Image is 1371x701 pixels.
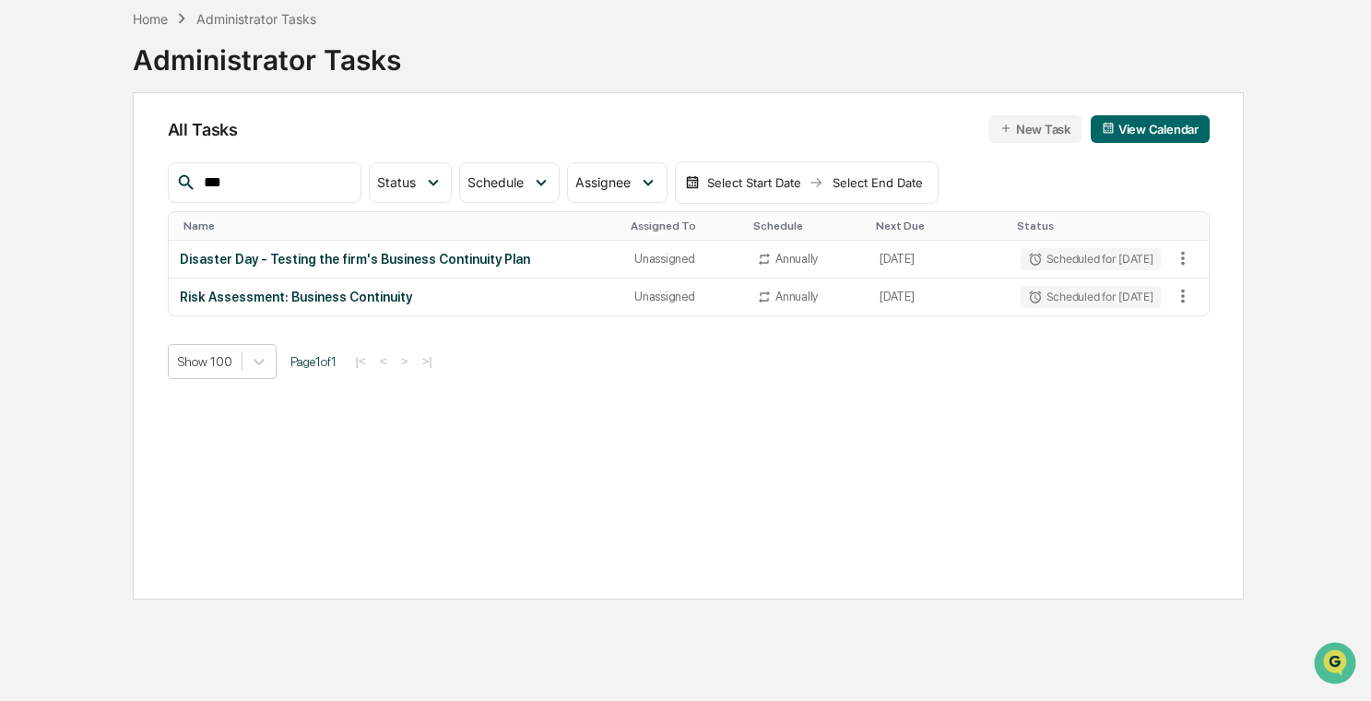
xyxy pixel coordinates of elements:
[18,283,48,313] img: Cece Ferraez
[1172,220,1209,232] div: Toggle SortBy
[130,457,223,471] a: Powered byPylon
[11,370,126,403] a: 🖐️Preclearance
[18,414,33,429] div: 🔎
[83,141,302,160] div: Start new chat
[11,405,124,438] a: 🔎Data Lookup
[153,301,160,315] span: •
[126,370,236,403] a: 🗄️Attestations
[18,141,52,174] img: 1746055101610-c473b297-6a78-478c-a979-82029cc54cd1
[827,175,928,190] div: Select End Date
[37,252,52,267] img: 1746055101610-c473b297-6a78-478c-a979-82029cc54cd1
[396,353,414,369] button: >
[703,175,805,190] div: Select Start Date
[163,301,201,315] span: [DATE]
[168,120,238,139] span: All Tasks
[18,233,48,263] img: Jack Rasmussen
[180,290,613,304] div: Risk Assessment: Business Continuity
[775,252,818,266] div: Annually
[163,251,216,266] span: 10:57 AM
[634,290,735,303] div: Unassigned
[133,11,168,27] div: Home
[775,290,818,303] div: Annually
[18,379,33,394] div: 🖐️
[1102,122,1115,135] img: calendar
[180,252,613,267] div: Disaster Day - Testing the firm's Business Continuity Plan
[286,201,336,223] button: See all
[631,220,739,232] div: Toggle SortBy
[377,174,416,190] span: Status
[18,205,124,220] div: Past conversations
[18,39,336,68] p: How can we help?
[83,160,254,174] div: We're available if you need us!
[39,141,72,174] img: 8933085812038_c878075ebb4cc5468115_72.jpg
[374,353,393,369] button: <
[290,354,337,369] span: Page 1 of 1
[133,29,401,77] div: Administrator Tasks
[575,174,631,190] span: Assignee
[869,241,1009,279] td: [DATE]
[809,175,823,190] img: arrow right
[1017,220,1164,232] div: Toggle SortBy
[467,174,524,190] span: Schedule
[1021,248,1161,270] div: Scheduled for [DATE]
[57,301,149,315] span: [PERSON_NAME]
[152,377,229,396] span: Attestations
[1312,640,1362,690] iframe: Open customer support
[196,11,316,27] div: Administrator Tasks
[183,220,617,232] div: Toggle SortBy
[753,220,861,232] div: Toggle SortBy
[37,412,116,431] span: Data Lookup
[876,220,1001,232] div: Toggle SortBy
[685,175,700,190] img: calendar
[57,251,149,266] span: [PERSON_NAME]
[134,379,148,394] div: 🗄️
[1091,115,1210,143] button: View Calendar
[350,353,372,369] button: |<
[313,147,336,169] button: Start new chat
[988,115,1081,143] button: New Task
[416,353,437,369] button: >|
[869,279,1009,315] td: [DATE]
[153,251,160,266] span: •
[183,457,223,471] span: Pylon
[634,252,735,266] div: Unassigned
[37,377,119,396] span: Preclearance
[1021,286,1161,308] div: Scheduled for [DATE]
